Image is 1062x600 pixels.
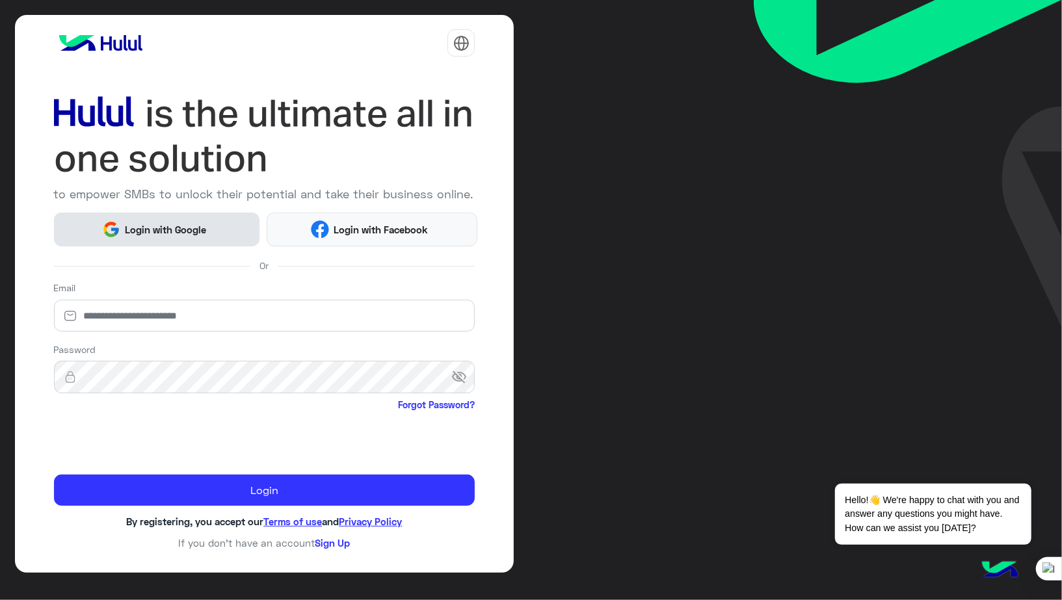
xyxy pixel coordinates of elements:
button: Login with Google [54,213,259,246]
span: Hello!👋 We're happy to chat with you and answer any questions you might have. How can we assist y... [835,484,1031,545]
img: Facebook [311,220,329,239]
a: Terms of use [263,515,322,527]
span: Or [259,259,269,272]
span: visibility_off [451,365,475,389]
span: Login with Facebook [329,222,433,237]
img: email [54,309,86,322]
span: By registering, you accept our [126,515,263,527]
label: Email [54,281,76,294]
img: logo [54,30,148,56]
img: lock [54,371,86,384]
span: and [322,515,339,527]
button: Login with Facebook [267,213,477,246]
p: to empower SMBs to unlock their potential and take their business online. [54,185,475,203]
img: hululLoginTitle_EN.svg [54,91,475,181]
img: Google [102,220,120,239]
img: tab [453,35,470,51]
a: Privacy Policy [339,515,402,527]
a: Sign Up [315,537,350,549]
iframe: reCAPTCHA [54,414,252,465]
span: Login with Google [120,222,211,237]
a: Forgot Password? [398,398,475,411]
button: Login [54,475,475,506]
label: Password [54,343,96,356]
h6: If you don’t have an account [54,537,475,549]
img: hulul-logo.png [977,548,1023,593]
